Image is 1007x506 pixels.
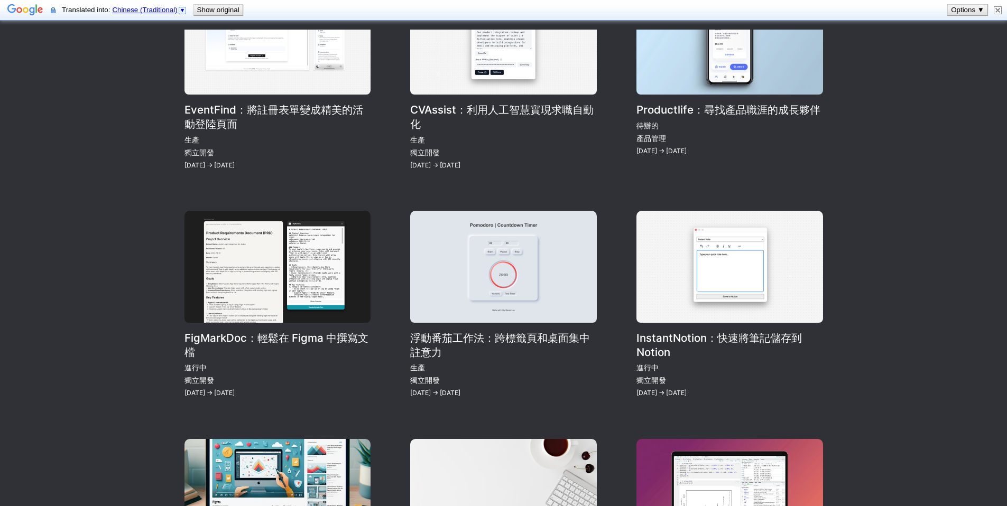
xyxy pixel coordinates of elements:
img: The content of this secure page will be sent to Google for translation, using a secure connection. [51,6,56,14]
span: Chinese (Traditional) [112,6,177,14]
a: InstantNotion：快速將筆記儲存到 Notion [636,211,823,399]
button: Options ▼ [948,5,987,15]
a: FigMarkDoc：輕鬆在 Figma 中撰寫文檔 [184,211,371,399]
img: Close [994,6,1002,14]
font: 浮動番茄工作法：跨標籤頁和桌面集中註意力 [410,211,591,235]
span: Translated into: [62,6,189,14]
a: 浮動番茄工作法：跨標籤頁和桌面集中註意力 [410,211,597,399]
font: 部落格內容 | Jodoo [410,439,495,451]
font: FigMarkDoc：輕鬆在 Figma 中撰寫文檔 [184,211,357,222]
font: InstantNotion：快速將筆記儲存到 Notion [636,211,818,222]
button: Show original [194,5,243,15]
img: Google Translate [7,3,43,18]
font: 影片內容 | Jodoo [184,439,260,451]
font: 採購量預測分析 | 台灣香薰零售品牌 [636,439,788,451]
a: Chinese (Traditional) [112,6,187,14]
